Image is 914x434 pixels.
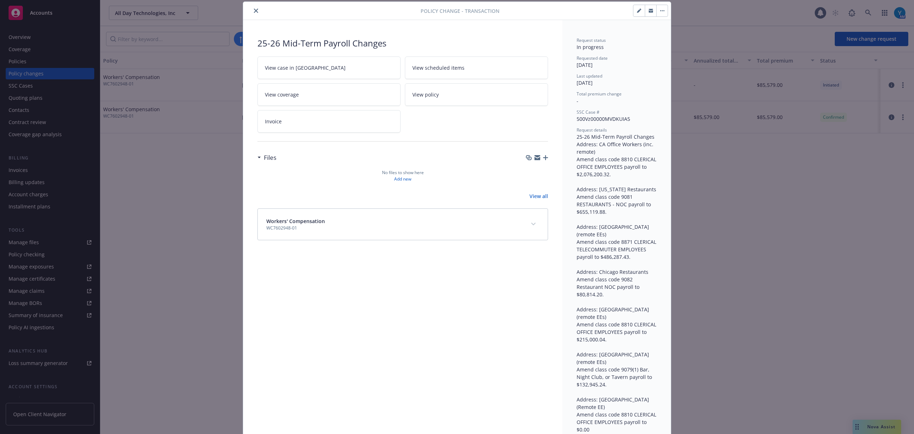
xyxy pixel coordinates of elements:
span: View scheduled items [412,64,464,71]
span: Invoice [265,118,282,125]
span: SSC Case # [577,109,599,115]
span: Request status [577,37,606,43]
span: Requested date [577,55,608,61]
span: Policy change - Transaction [421,7,499,15]
span: No files to show here [382,169,424,176]
span: [DATE] [577,61,593,68]
a: View all [529,192,548,200]
span: Request details [577,127,607,133]
span: 500Vz00000MVDKUIA5 [577,115,630,122]
button: close [252,6,260,15]
a: View policy [405,83,548,106]
a: View coverage [257,83,401,106]
a: View case in [GEOGRAPHIC_DATA] [257,56,401,79]
span: WC7602948-01 [266,225,325,231]
span: 25-26 Mid-Term Payroll Changes Address: CA Office Workers (inc. remote) Amend class code 8810 CLE... [577,133,658,433]
span: Total premium change [577,91,622,97]
a: View scheduled items [405,56,548,79]
span: View policy [412,91,439,98]
span: View coverage [265,91,299,98]
div: 25-26 Mid-Term Payroll Changes [257,37,548,49]
a: Add new [394,176,411,182]
span: - [577,98,578,104]
div: Files [257,153,276,162]
span: Last updated [577,73,602,79]
div: Workers' CompensationWC7602948-01expand content [258,209,548,240]
h3: Files [264,153,276,162]
span: [DATE] [577,79,593,86]
span: Workers' Compensation [266,217,325,225]
button: expand content [528,218,539,230]
span: View case in [GEOGRAPHIC_DATA] [265,64,346,71]
span: In progress [577,44,604,50]
a: Invoice [257,110,401,133]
